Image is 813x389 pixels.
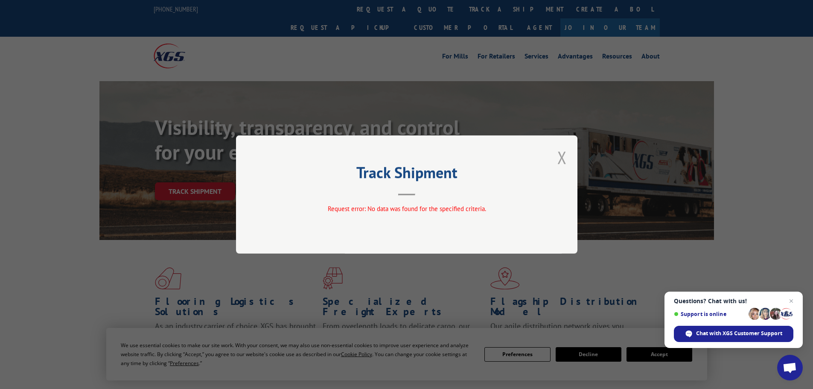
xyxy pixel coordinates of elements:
span: Questions? Chat with us! [674,298,793,304]
span: Close chat [786,296,796,306]
span: Chat with XGS Customer Support [696,330,782,337]
h2: Track Shipment [279,167,535,183]
div: Chat with XGS Customer Support [674,326,793,342]
span: Support is online [674,311,746,317]
button: Close modal [557,146,567,169]
div: Open chat [777,355,803,380]
span: Request error: No data was found for the specified criteria. [327,205,486,213]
